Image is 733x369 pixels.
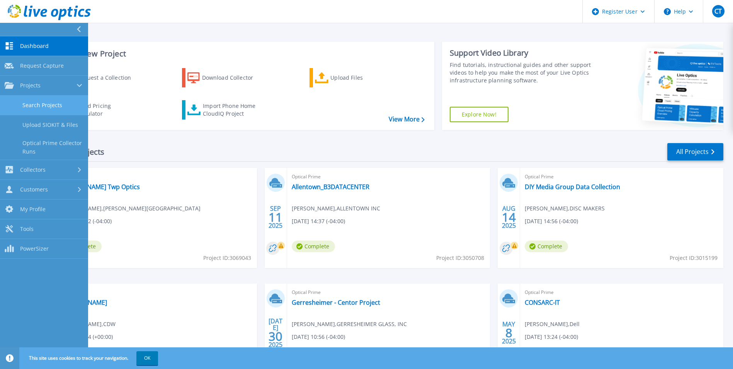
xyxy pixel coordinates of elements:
div: Request a Collection [77,70,139,85]
span: [DATE] 14:56 (-04:00) [525,217,578,226]
span: [PERSON_NAME] , ALLENTOWN INC [292,204,380,213]
a: Cloud Pricing Calculator [55,100,141,120]
span: [PERSON_NAME] , GERRESHEIMER GLASS, INC [292,320,407,328]
div: Cloud Pricing Calculator [76,102,138,118]
span: [PERSON_NAME] , Dell [525,320,580,328]
h3: Start a New Project [55,50,424,58]
span: Project ID: 3069043 [203,254,251,262]
div: Find tutorials, instructional guides and other support videos to help you make the most of your L... [450,61,593,84]
span: My Profile [20,206,46,213]
span: RVTools [58,288,252,297]
span: Complete [292,241,335,252]
span: Optical Prime [525,173,719,181]
button: OK [136,351,158,365]
span: [DATE] 13:24 (-04:00) [525,333,578,341]
span: [DATE] 14:37 (-04:00) [292,217,345,226]
span: Optical Prime [292,288,486,297]
div: [DATE] 2025 [268,319,283,347]
div: Support Video Library [450,48,593,58]
span: Collectors [20,166,46,173]
span: Complete [525,241,568,252]
a: DIY Media Group Data Collection [525,183,620,191]
span: 8 [505,330,512,336]
div: AUG 2025 [502,203,516,231]
a: Gerresheimer - Centor Project [292,299,380,306]
span: [PERSON_NAME] , DISC MAKERS [525,204,605,213]
a: CONSARC-IT [525,299,560,306]
a: Allentown_B3DATACENTER [292,183,369,191]
div: Download Collector [202,70,264,85]
a: Request a Collection [55,68,141,87]
span: Optical Prime [525,288,719,297]
span: Project ID: 3015199 [670,254,718,262]
span: Tools [20,226,34,232]
span: [PERSON_NAME] , [PERSON_NAME][GEOGRAPHIC_DATA] [58,204,201,213]
div: SEP 2025 [268,203,283,231]
a: All Projects [667,143,723,161]
span: This site uses cookies to track your navigation. [21,351,158,365]
div: MAY 2025 [502,319,516,347]
a: [PERSON_NAME] Twp Optics [58,183,140,191]
div: Import Phone Home CloudIQ Project [203,102,263,118]
span: Project ID: 3050708 [436,254,484,262]
span: CT [714,8,722,14]
span: Customers [20,186,48,193]
a: Explore Now! [450,107,509,122]
a: Upload Files [310,68,396,87]
span: Optical Prime [58,173,252,181]
span: 11 [269,214,282,220]
span: [DATE] 10:56 (-04:00) [292,333,345,341]
span: Optical Prime [292,173,486,181]
span: PowerSizer [20,245,49,252]
span: Projects [20,82,41,89]
a: Download Collector [182,68,268,87]
div: Upload Files [330,70,392,85]
a: View More [389,116,425,123]
span: 14 [502,214,516,220]
span: Request Capture [20,62,64,69]
span: Dashboard [20,43,49,50]
span: 30 [269,333,282,340]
